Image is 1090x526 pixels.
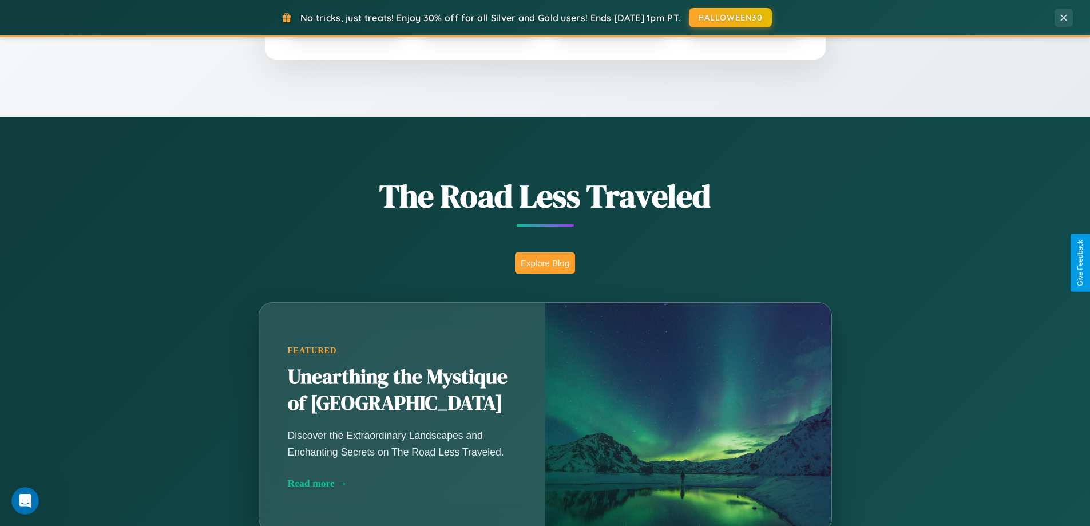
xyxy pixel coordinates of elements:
h1: The Road Less Traveled [202,174,889,218]
div: Featured [288,346,517,355]
h2: Unearthing the Mystique of [GEOGRAPHIC_DATA] [288,364,517,417]
span: No tricks, just treats! Enjoy 30% off for all Silver and Gold users! Ends [DATE] 1pm PT. [300,12,680,23]
div: Read more → [288,477,517,489]
button: Explore Blog [515,252,575,274]
iframe: Intercom live chat [11,487,39,515]
button: HALLOWEEN30 [689,8,772,27]
div: Give Feedback [1076,240,1084,286]
p: Discover the Extraordinary Landscapes and Enchanting Secrets on The Road Less Traveled. [288,428,517,460]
